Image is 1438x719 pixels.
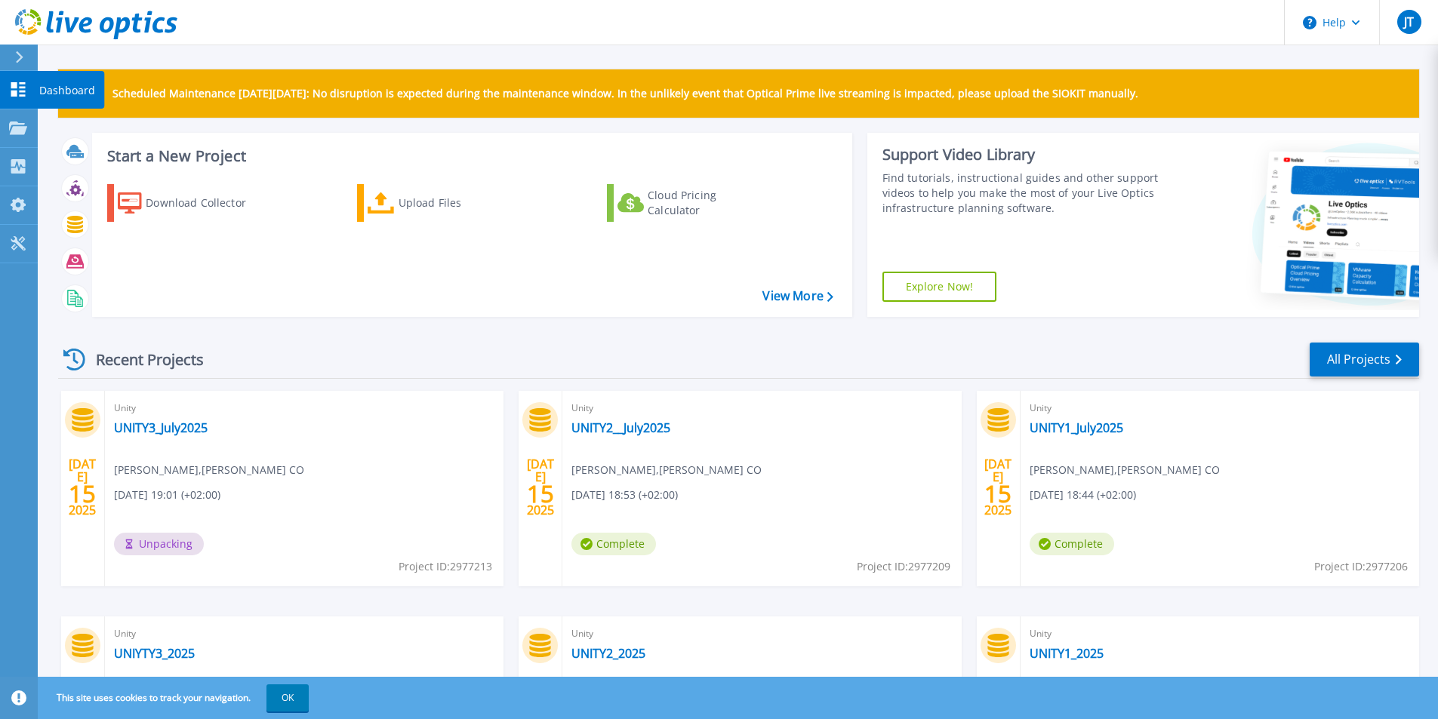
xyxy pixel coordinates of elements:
span: Project ID: 2977213 [399,558,492,575]
span: [PERSON_NAME] , [PERSON_NAME] CO [571,462,762,478]
a: Cloud Pricing Calculator [607,184,775,222]
span: Unity [1030,400,1410,416]
span: Unity [571,625,952,642]
a: UNIYTY3_2025 [114,646,195,661]
h3: Start a New Project [107,148,833,164]
div: Cloud Pricing Calculator [648,188,768,218]
span: Unpacking [114,533,204,555]
p: Dashboard [39,71,95,110]
span: Unity [571,400,952,416]
div: Support Video Library [882,145,1164,164]
a: Explore Now! [882,272,997,302]
span: JT [1404,16,1414,28]
span: Unity [114,625,494,642]
span: 15 [984,487,1012,500]
span: [DATE] 18:53 (+02:00) [571,487,678,503]
div: [DATE] 2025 [68,459,97,515]
span: Project ID: 2977209 [857,558,950,575]
a: UNITY1_2025 [1030,646,1104,661]
a: UNITY1_July2025 [1030,420,1123,435]
span: [DATE] 19:01 (+02:00) [114,487,220,503]
span: Unity [114,400,494,416]
button: OK [266,684,309,711]
span: 15 [527,487,554,500]
a: Download Collector [107,184,276,222]
a: Upload Files [357,184,525,222]
span: [PERSON_NAME] , [PERSON_NAME] CO [114,462,304,478]
span: Complete [1030,533,1114,555]
a: All Projects [1310,343,1419,376]
div: Upload Files [399,188,519,218]
a: UNITY2__July2025 [571,420,670,435]
span: [PERSON_NAME] , [PERSON_NAME] CO [1030,462,1220,478]
a: View More [762,289,833,303]
span: [DATE] 18:44 (+02:00) [1030,487,1136,503]
span: Project ID: 2977206 [1314,558,1408,575]
div: [DATE] 2025 [526,459,555,515]
div: Recent Projects [58,341,224,378]
a: UNITY3_July2025 [114,420,208,435]
div: Find tutorials, instructional guides and other support videos to help you make the most of your L... [882,171,1164,216]
div: [DATE] 2025 [984,459,1012,515]
span: This site uses cookies to track your navigation. [42,684,309,711]
a: UNITY2_2025 [571,646,645,661]
p: Scheduled Maintenance [DATE][DATE]: No disruption is expected during the maintenance window. In t... [112,88,1138,100]
span: Complete [571,533,656,555]
span: 15 [69,487,96,500]
span: Unity [1030,625,1410,642]
div: Download Collector [146,188,266,218]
